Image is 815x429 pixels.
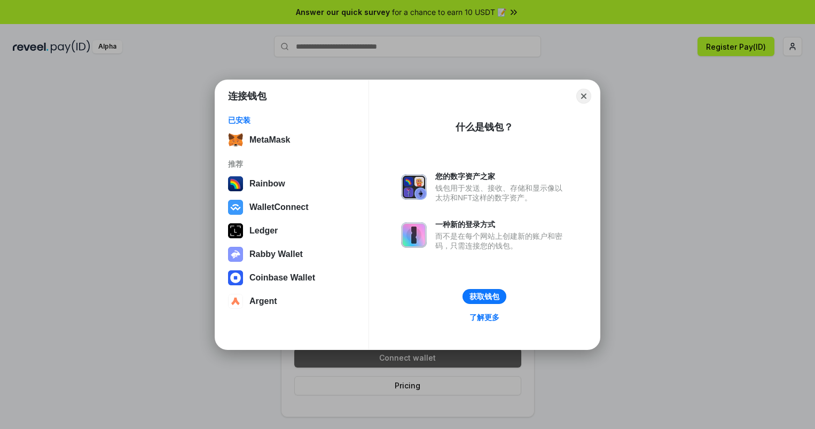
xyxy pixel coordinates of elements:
div: 钱包用于发送、接收、存储和显示像以太坊和NFT这样的数字资产。 [435,183,568,202]
img: svg+xml,%3Csvg%20width%3D%22120%22%20height%3D%22120%22%20viewBox%3D%220%200%20120%20120%22%20fil... [228,176,243,191]
div: 而不是在每个网站上创建新的账户和密码，只需连接您的钱包。 [435,231,568,251]
div: Argent [249,297,277,306]
img: svg+xml,%3Csvg%20width%3D%2228%22%20height%3D%2228%22%20viewBox%3D%220%200%2028%2028%22%20fill%3D... [228,294,243,309]
img: svg+xml,%3Csvg%20width%3D%2228%22%20height%3D%2228%22%20viewBox%3D%220%200%2028%2028%22%20fill%3D... [228,200,243,215]
div: Rabby Wallet [249,249,303,259]
img: svg+xml,%3Csvg%20xmlns%3D%22http%3A%2F%2Fwww.w3.org%2F2000%2Fsvg%22%20width%3D%2228%22%20height%3... [228,223,243,238]
img: svg+xml,%3Csvg%20fill%3D%22none%22%20height%3D%2233%22%20viewBox%3D%220%200%2035%2033%22%20width%... [228,132,243,147]
div: Coinbase Wallet [249,273,315,283]
button: WalletConnect [225,197,359,218]
img: svg+xml,%3Csvg%20xmlns%3D%22http%3A%2F%2Fwww.w3.org%2F2000%2Fsvg%22%20fill%3D%22none%22%20viewBox... [228,247,243,262]
button: Ledger [225,220,359,241]
div: WalletConnect [249,202,309,212]
div: 已安装 [228,115,356,125]
h1: 连接钱包 [228,90,267,103]
button: Close [576,89,591,104]
button: Coinbase Wallet [225,267,359,288]
button: MetaMask [225,129,359,151]
button: Rainbow [225,173,359,194]
button: Argent [225,291,359,312]
div: 推荐 [228,159,356,169]
div: 了解更多 [469,313,499,322]
img: svg+xml,%3Csvg%20xmlns%3D%22http%3A%2F%2Fwww.w3.org%2F2000%2Fsvg%22%20fill%3D%22none%22%20viewBox... [401,174,427,200]
img: svg+xml,%3Csvg%20width%3D%2228%22%20height%3D%2228%22%20viewBox%3D%220%200%2028%2028%22%20fill%3D... [228,270,243,285]
div: Ledger [249,226,278,236]
div: 获取钱包 [469,292,499,301]
button: Rabby Wallet [225,244,359,265]
div: Rainbow [249,179,285,189]
button: 获取钱包 [463,289,506,304]
div: MetaMask [249,135,290,145]
div: 您的数字资产之家 [435,171,568,181]
div: 什么是钱包？ [456,121,513,134]
a: 了解更多 [463,310,506,324]
img: svg+xml,%3Csvg%20xmlns%3D%22http%3A%2F%2Fwww.w3.org%2F2000%2Fsvg%22%20fill%3D%22none%22%20viewBox... [401,222,427,248]
div: 一种新的登录方式 [435,220,568,229]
